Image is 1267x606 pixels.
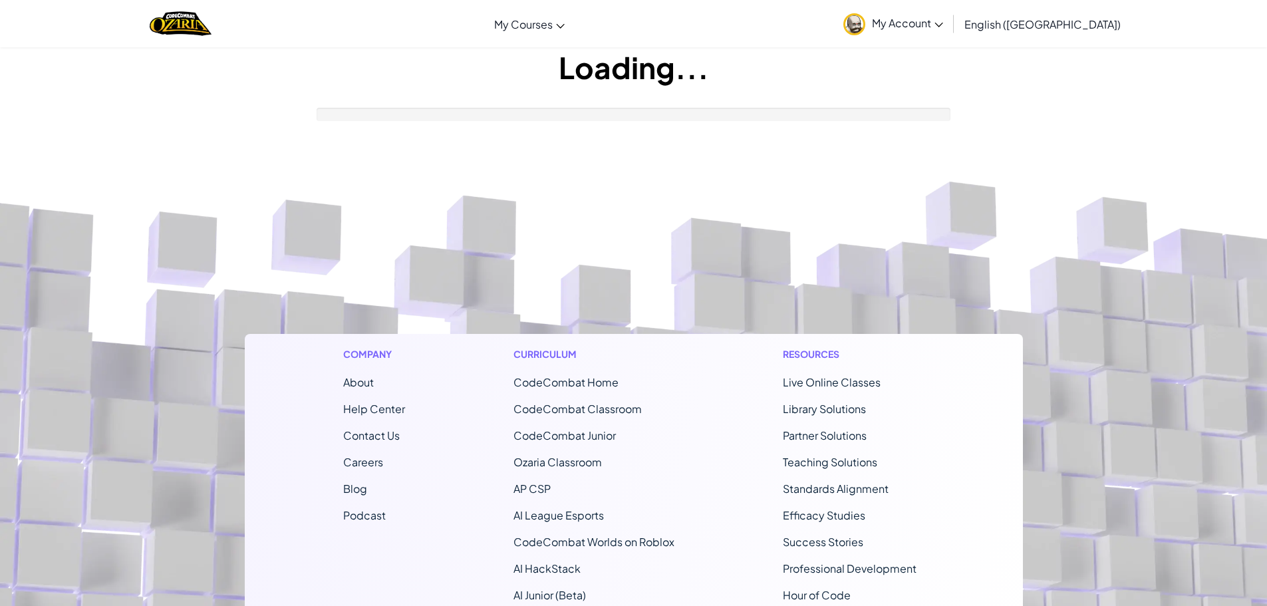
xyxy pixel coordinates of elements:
[513,508,604,522] a: AI League Esports
[872,16,943,30] span: My Account
[513,375,619,389] span: CodeCombat Home
[783,428,867,442] a: Partner Solutions
[783,561,916,575] a: Professional Development
[783,508,865,522] a: Efficacy Studies
[494,17,553,31] span: My Courses
[343,375,374,389] a: About
[513,428,616,442] a: CodeCombat Junior
[783,375,881,389] a: Live Online Classes
[783,347,924,361] h1: Resources
[513,402,642,416] a: CodeCombat Classroom
[513,455,602,469] a: Ozaria Classroom
[513,535,674,549] a: CodeCombat Worlds on Roblox
[837,3,950,45] a: My Account
[150,10,211,37] img: Home
[513,482,551,496] a: AP CSP
[343,428,400,442] span: Contact Us
[513,588,586,602] a: AI Junior (Beta)
[964,17,1121,31] span: English ([GEOGRAPHIC_DATA])
[488,6,571,42] a: My Courses
[513,561,581,575] a: AI HackStack
[783,535,863,549] a: Success Stories
[343,455,383,469] a: Careers
[343,347,405,361] h1: Company
[150,10,211,37] a: Ozaria by CodeCombat logo
[343,402,405,416] a: Help Center
[783,402,866,416] a: Library Solutions
[343,482,367,496] a: Blog
[958,6,1127,42] a: English ([GEOGRAPHIC_DATA])
[513,347,674,361] h1: Curriculum
[783,482,889,496] a: Standards Alignment
[783,588,851,602] a: Hour of Code
[843,13,865,35] img: avatar
[783,455,877,469] a: Teaching Solutions
[343,508,386,522] a: Podcast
